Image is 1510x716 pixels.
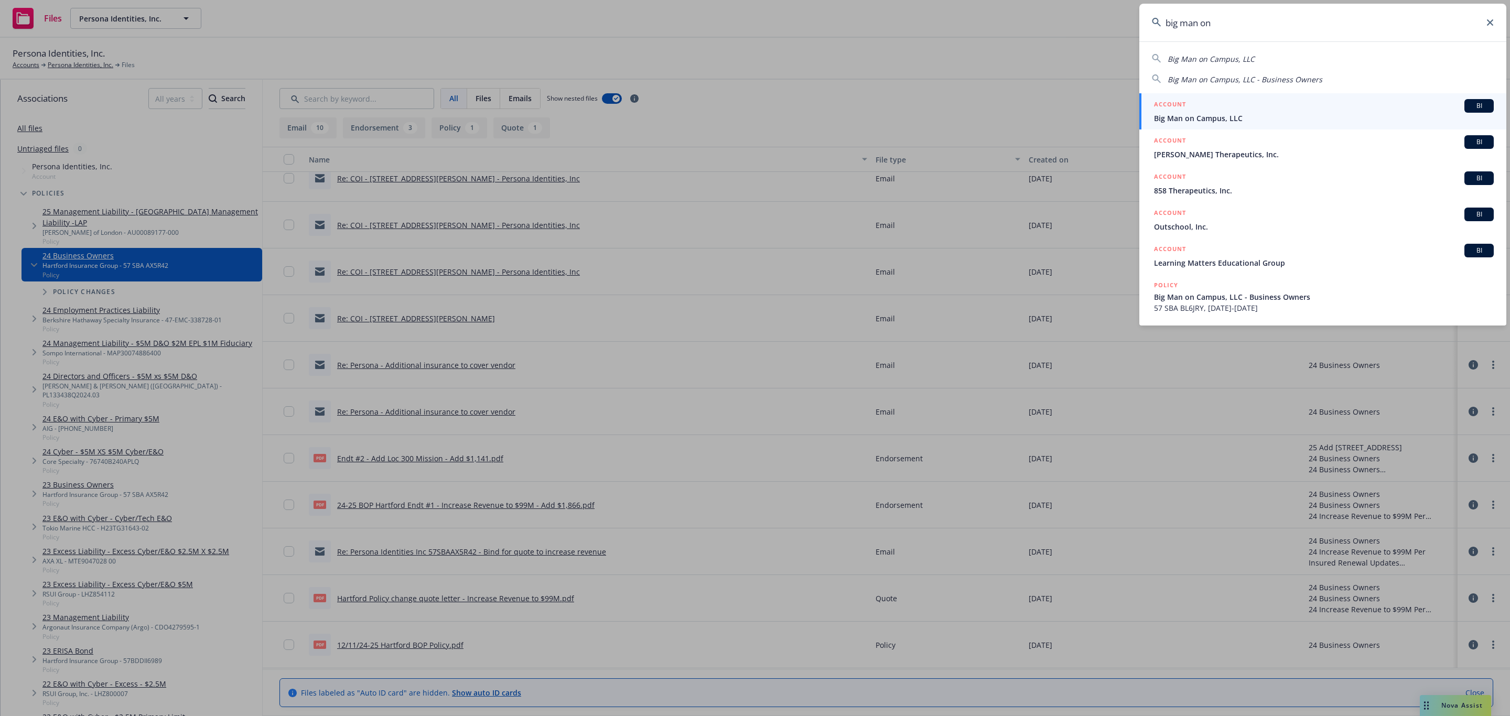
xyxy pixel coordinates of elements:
[1154,221,1494,232] span: Outschool, Inc.
[1139,93,1506,129] a: ACCOUNTBIBig Man on Campus, LLC
[1154,99,1186,112] h5: ACCOUNT
[1154,257,1494,268] span: Learning Matters Educational Group
[1154,113,1494,124] span: Big Man on Campus, LLC
[1139,238,1506,274] a: ACCOUNTBILearning Matters Educational Group
[1469,210,1490,219] span: BI
[1168,54,1255,64] span: Big Man on Campus, LLC
[1139,129,1506,166] a: ACCOUNTBI[PERSON_NAME] Therapeutics, Inc.
[1139,166,1506,202] a: ACCOUNTBI858 Therapeutics, Inc.
[1469,246,1490,255] span: BI
[1139,4,1506,41] input: Search...
[1139,202,1506,238] a: ACCOUNTBIOutschool, Inc.
[1154,149,1494,160] span: [PERSON_NAME] Therapeutics, Inc.
[1469,173,1490,183] span: BI
[1154,208,1186,220] h5: ACCOUNT
[1154,280,1178,290] h5: POLICY
[1154,135,1186,148] h5: ACCOUNT
[1469,101,1490,111] span: BI
[1154,291,1494,302] span: Big Man on Campus, LLC - Business Owners
[1469,137,1490,147] span: BI
[1168,74,1322,84] span: Big Man on Campus, LLC - Business Owners
[1154,185,1494,196] span: 858 Therapeutics, Inc.
[1154,244,1186,256] h5: ACCOUNT
[1154,171,1186,184] h5: ACCOUNT
[1139,274,1506,319] a: POLICYBig Man on Campus, LLC - Business Owners57 SBA BL6JRY, [DATE]-[DATE]
[1154,302,1494,313] span: 57 SBA BL6JRY, [DATE]-[DATE]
